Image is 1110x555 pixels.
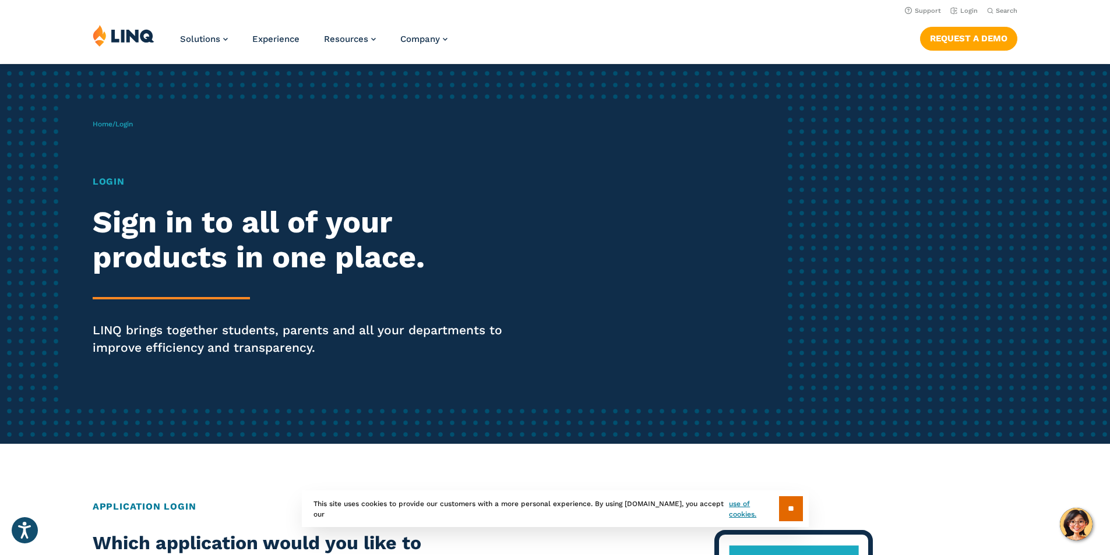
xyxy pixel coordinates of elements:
[93,120,112,128] a: Home
[400,34,447,44] a: Company
[400,34,440,44] span: Company
[324,34,368,44] span: Resources
[324,34,376,44] a: Resources
[729,499,778,519] a: use of cookies.
[93,120,133,128] span: /
[93,205,520,275] h2: Sign in to all of your products in one place.
[93,24,154,47] img: LINQ | K‑12 Software
[180,34,228,44] a: Solutions
[996,7,1017,15] span: Search
[920,24,1017,50] nav: Button Navigation
[180,24,447,63] nav: Primary Navigation
[1060,508,1093,540] button: Hello, have a question? Let’s chat.
[115,120,133,128] span: Login
[93,500,1017,514] h2: Application Login
[920,27,1017,50] a: Request a Demo
[93,175,520,189] h1: Login
[252,34,299,44] a: Experience
[987,6,1017,15] button: Open Search Bar
[180,34,220,44] span: Solutions
[950,7,978,15] a: Login
[905,7,941,15] a: Support
[93,321,520,356] p: LINQ brings together students, parents and all your departments to improve efficiency and transpa...
[302,490,809,527] div: This site uses cookies to provide our customers with a more personal experience. By using [DOMAIN...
